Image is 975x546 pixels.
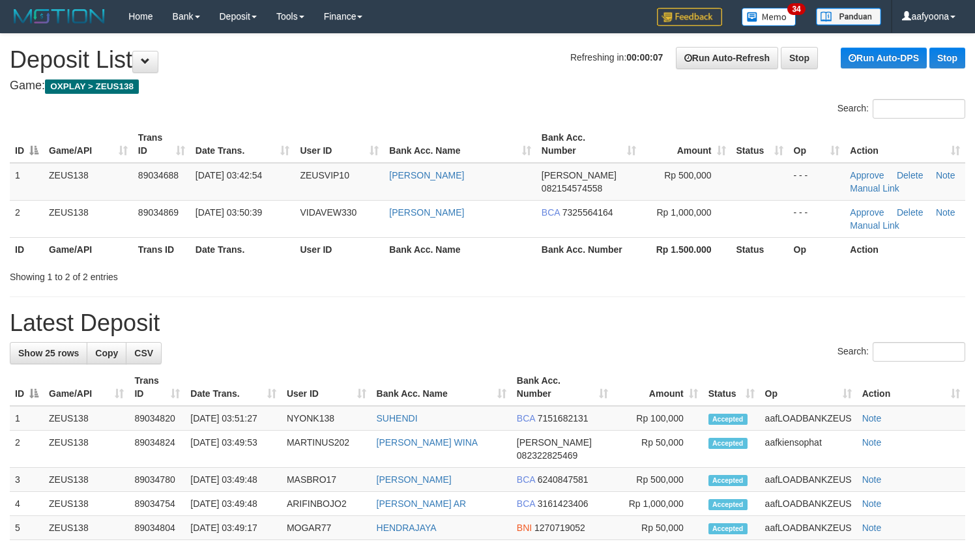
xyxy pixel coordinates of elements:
[44,431,129,468] td: ZEUS138
[845,126,965,163] th: Action: activate to sort column ascending
[562,207,613,218] span: Copy 7325564164 to clipboard
[384,126,536,163] th: Bank Acc. Name: activate to sort column ascending
[760,516,857,540] td: aafLOADBANKZEUS
[377,413,418,424] a: SUHENDI
[44,200,133,237] td: ZEUS138
[10,468,44,492] td: 3
[873,342,965,362] input: Search:
[371,369,512,406] th: Bank Acc. Name: activate to sort column ascending
[129,431,185,468] td: 89034824
[789,200,845,237] td: - - -
[517,413,535,424] span: BCA
[708,523,748,534] span: Accepted
[517,450,577,461] span: Copy 082322825469 to clipboard
[760,406,857,431] td: aafLOADBANKZEUS
[10,431,44,468] td: 2
[626,52,663,63] strong: 00:00:07
[542,170,617,180] span: [PERSON_NAME]
[10,126,44,163] th: ID: activate to sort column descending
[129,468,185,492] td: 89034780
[44,516,129,540] td: ZEUS138
[45,79,139,94] span: OXPLAY > ZEUS138
[185,369,282,406] th: Date Trans.: activate to sort column ascending
[850,170,884,180] a: Approve
[282,516,371,540] td: MOGAR77
[850,220,899,231] a: Manual Link
[708,499,748,510] span: Accepted
[837,342,965,362] label: Search:
[10,237,44,261] th: ID
[389,170,464,180] a: [PERSON_NAME]
[664,170,711,180] span: Rp 500,000
[196,170,262,180] span: [DATE] 03:42:54
[10,47,965,73] h1: Deposit List
[44,468,129,492] td: ZEUS138
[542,183,602,194] span: Copy 082154574558 to clipboard
[781,47,818,69] a: Stop
[538,413,589,424] span: Copy 7151682131 to clipboard
[929,48,965,68] a: Stop
[512,369,614,406] th: Bank Acc. Number: activate to sort column ascending
[295,237,384,261] th: User ID
[10,310,965,336] h1: Latest Deposit
[10,79,965,93] h4: Game:
[731,126,789,163] th: Status: activate to sort column ascending
[657,8,722,26] img: Feedback.jpg
[282,431,371,468] td: MARTINUS202
[377,474,452,485] a: [PERSON_NAME]
[87,342,126,364] a: Copy
[789,163,845,201] td: - - -
[517,474,535,485] span: BCA
[185,468,282,492] td: [DATE] 03:49:48
[789,237,845,261] th: Op
[897,170,923,180] a: Delete
[295,126,384,163] th: User ID: activate to sort column ascending
[377,523,437,533] a: HENDRAJAYA
[708,414,748,425] span: Accepted
[703,369,760,406] th: Status: activate to sort column ascending
[676,47,778,69] a: Run Auto-Refresh
[300,207,357,218] span: VIDAVEW330
[936,207,955,218] a: Note
[641,126,731,163] th: Amount: activate to sort column ascending
[613,431,703,468] td: Rp 50,000
[857,369,965,406] th: Action: activate to sort column ascending
[936,170,955,180] a: Note
[44,369,129,406] th: Game/API: activate to sort column ascending
[133,126,190,163] th: Trans ID: activate to sort column ascending
[708,438,748,449] span: Accepted
[185,431,282,468] td: [DATE] 03:49:53
[897,207,923,218] a: Delete
[760,468,857,492] td: aafLOADBANKZEUS
[44,406,129,431] td: ZEUS138
[862,437,882,448] a: Note
[129,369,185,406] th: Trans ID: activate to sort column ascending
[570,52,663,63] span: Refreshing in:
[731,237,789,261] th: Status
[656,207,711,218] span: Rp 1,000,000
[850,207,884,218] a: Approve
[517,437,592,448] span: [PERSON_NAME]
[185,406,282,431] td: [DATE] 03:51:27
[18,348,79,358] span: Show 25 rows
[10,265,396,283] div: Showing 1 to 2 of 2 entries
[10,342,87,364] a: Show 25 rows
[862,474,882,485] a: Note
[129,516,185,540] td: 89034804
[641,237,731,261] th: Rp 1.500.000
[613,516,703,540] td: Rp 50,000
[845,237,965,261] th: Action
[10,7,109,26] img: MOTION_logo.png
[873,99,965,119] input: Search:
[10,200,44,237] td: 2
[377,437,478,448] a: [PERSON_NAME] WINA
[129,406,185,431] td: 89034820
[816,8,881,25] img: panduan.png
[377,498,467,509] a: [PERSON_NAME] AR
[282,369,371,406] th: User ID: activate to sort column ascending
[300,170,349,180] span: ZEUSVIP10
[542,207,560,218] span: BCA
[613,492,703,516] td: Rp 1,000,000
[536,126,641,163] th: Bank Acc. Number: activate to sort column ascending
[517,498,535,509] span: BCA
